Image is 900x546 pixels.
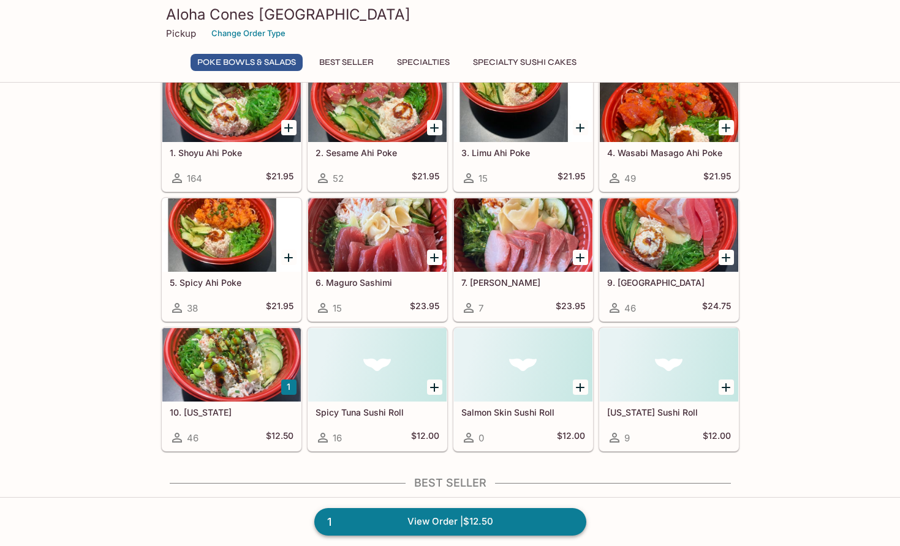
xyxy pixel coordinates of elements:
span: 52 [333,173,344,184]
h5: 4. Wasabi Masago Ahi Poke [607,148,731,158]
button: Add Salmon Skin Sushi Roll [573,380,588,395]
div: 2. Sesame Ahi Poke [308,69,447,142]
h5: $21.95 [703,171,731,185]
h5: 10. [US_STATE] [170,407,293,417]
a: [US_STATE] Sushi Roll9$12.00 [599,327,739,451]
button: Add 10. California [281,380,297,395]
h5: $21.95 [266,301,293,315]
h5: 6. Maguro Sashimi [316,277,439,288]
button: Add 6. Maguro Sashimi [427,250,442,265]
div: 10. California [162,328,301,402]
span: 164 [187,173,202,184]
span: 16 [333,432,342,444]
h5: [US_STATE] Sushi Roll [607,407,731,417]
button: Add Spicy Tuna Sushi Roll [427,380,442,395]
h5: 1. Shoyu Ahi Poke [170,148,293,158]
button: Add 7. Hamachi Sashimi [573,250,588,265]
div: Salmon Skin Sushi Roll [454,328,592,402]
a: 10. [US_STATE]46$12.50 [162,327,301,451]
h5: 5. Spicy Ahi Poke [170,277,293,288]
a: 4. Wasabi Masago Ahi Poke49$21.95 [599,68,739,192]
div: 5. Spicy Ahi Poke [162,198,301,272]
h5: $12.00 [411,430,439,445]
button: Add 4. Wasabi Masago Ahi Poke [719,120,734,135]
div: 9. Charashi [600,198,738,272]
h5: $21.95 [412,171,439,185]
div: 7. Hamachi Sashimi [454,198,592,272]
h5: $24.75 [702,301,731,315]
h5: $23.95 [410,301,439,315]
h5: 9. [GEOGRAPHIC_DATA] [607,277,731,288]
button: Add 2. Sesame Ahi Poke [427,120,442,135]
a: 7. [PERSON_NAME]7$23.95 [453,198,593,321]
h5: $12.00 [703,430,731,445]
h5: $21.95 [266,171,293,185]
span: 1 [320,514,339,531]
h5: 3. Limu Ahi Poke [461,148,585,158]
span: 0 [478,432,484,444]
a: 5. Spicy Ahi Poke38$21.95 [162,198,301,321]
h5: $21.95 [558,171,585,185]
div: 3. Limu Ahi Poke [454,69,592,142]
span: 15 [333,302,342,314]
a: 2. Sesame Ahi Poke52$21.95 [308,68,447,192]
h5: Spicy Tuna Sushi Roll [316,407,439,417]
button: Add 3. Limu Ahi Poke [573,120,588,135]
span: 46 [187,432,199,444]
h5: $23.95 [556,301,585,315]
a: Spicy Tuna Sushi Roll16$12.00 [308,327,447,451]
a: 3. Limu Ahi Poke15$21.95 [453,68,593,192]
a: 1View Order |$12.50 [314,508,586,535]
span: 38 [187,302,198,314]
h5: Salmon Skin Sushi Roll [461,407,585,417]
span: 7 [478,302,483,314]
div: Spicy Tuna Sushi Roll [308,328,447,402]
button: Add California Sushi Roll [719,380,734,395]
button: Add 9. Charashi [719,250,734,265]
span: 9 [624,432,630,444]
button: Specialties [390,54,456,71]
div: California Sushi Roll [600,328,738,402]
button: Add 1. Shoyu Ahi Poke [281,120,297,135]
span: 15 [478,173,488,184]
h3: Aloha Cones [GEOGRAPHIC_DATA] [166,5,735,24]
button: Poke Bowls & Salads [191,54,303,71]
a: 1. Shoyu Ahi Poke164$21.95 [162,68,301,192]
div: 6. Maguro Sashimi [308,198,447,272]
button: Specialty Sushi Cakes [466,54,583,71]
button: Change Order Type [206,24,291,43]
div: 1. Shoyu Ahi Poke [162,69,301,142]
a: 9. [GEOGRAPHIC_DATA]46$24.75 [599,198,739,321]
a: 6. Maguro Sashimi15$23.95 [308,198,447,321]
a: Salmon Skin Sushi Roll0$12.00 [453,327,593,451]
h5: 2. Sesame Ahi Poke [316,148,439,158]
div: 4. Wasabi Masago Ahi Poke [600,69,738,142]
span: 49 [624,173,636,184]
h5: $12.00 [557,430,585,445]
span: 46 [624,302,636,314]
button: Add 5. Spicy Ahi Poke [281,250,297,265]
button: Best Seller [312,54,380,71]
p: Pickup [166,28,196,39]
h4: Best Seller [161,476,739,490]
h5: 7. [PERSON_NAME] [461,277,585,288]
h5: $12.50 [266,430,293,445]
